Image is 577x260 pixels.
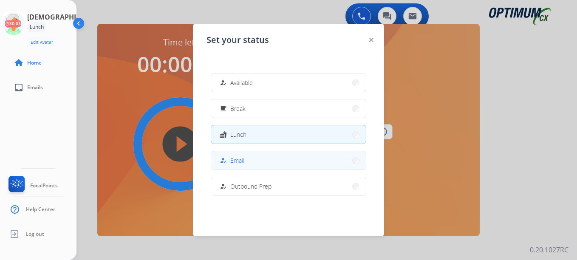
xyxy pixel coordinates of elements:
span: FocalPoints [30,182,58,189]
span: Emails [27,84,43,91]
mat-icon: how_to_reg [220,183,227,190]
span: Break [230,104,246,113]
button: Outbound Prep [211,177,366,195]
mat-icon: home [14,58,24,68]
mat-icon: how_to_reg [220,79,227,86]
span: Email [230,156,244,165]
button: Email [211,151,366,170]
h3: [DEMOGRAPHIC_DATA] [27,12,104,22]
span: Outbound Prep [230,182,272,191]
button: Lunch [211,125,366,144]
a: FocalPoints [7,176,58,195]
span: Lunch [230,130,246,139]
p: 0.20.1027RC [530,245,569,255]
span: Help Center [26,206,55,213]
span: Home [27,59,42,66]
span: Log out [25,231,44,237]
span: Set your status [206,34,269,46]
button: Break [211,99,366,118]
mat-icon: fastfood [220,131,227,138]
button: Available [211,73,366,92]
mat-icon: inbox [14,82,24,93]
button: Edit Avatar [27,37,57,47]
mat-icon: free_breakfast [220,105,227,112]
span: Available [230,78,253,87]
div: Lunch [27,22,46,32]
mat-icon: how_to_reg [220,157,227,164]
img: close-button [369,38,373,42]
